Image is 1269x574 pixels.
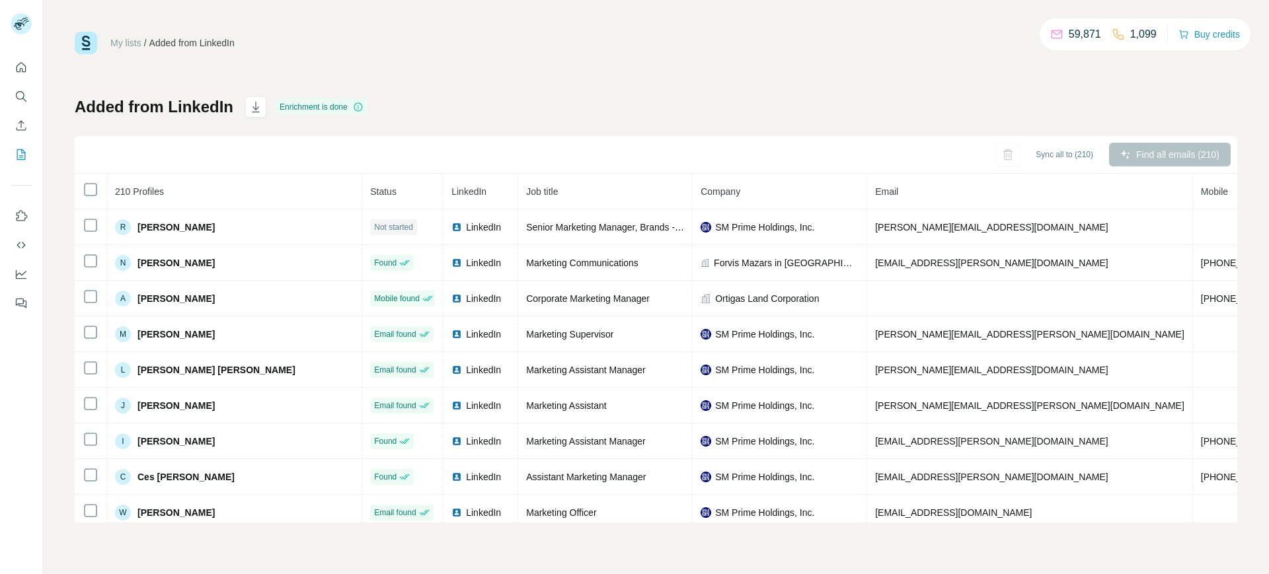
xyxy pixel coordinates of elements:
div: N [115,255,131,271]
img: company-logo [701,436,711,447]
span: LinkedIn [466,256,501,269]
span: Marketing Officer [526,507,596,518]
div: C [115,469,131,485]
span: [PERSON_NAME] [137,506,215,519]
span: [EMAIL_ADDRESS][PERSON_NAME][DOMAIN_NAME] [875,258,1108,268]
img: LinkedIn logo [451,293,462,304]
span: Ortigas Land Corporation [715,292,819,305]
img: LinkedIn logo [451,507,462,518]
button: Use Surfe API [11,233,32,257]
span: Not started [374,221,413,233]
span: Sync all to (210) [1036,149,1093,161]
img: LinkedIn logo [451,365,462,375]
span: Senior Marketing Manager, Brands - SM Development Corporation [526,222,799,233]
button: Dashboard [11,262,32,286]
span: Ces [PERSON_NAME] [137,470,235,484]
button: Buy credits [1178,25,1240,44]
span: [PERSON_NAME] [137,221,215,234]
img: company-logo [701,400,711,411]
span: Found [374,435,397,447]
img: LinkedIn logo [451,258,462,268]
span: LinkedIn [466,221,501,234]
img: company-logo [701,507,711,518]
span: [PERSON_NAME][EMAIL_ADDRESS][PERSON_NAME][DOMAIN_NAME] [875,400,1184,411]
span: Mobile found [374,293,420,305]
span: [PERSON_NAME] [137,328,215,341]
span: SM Prime Holdings, Inc. [715,470,814,484]
img: LinkedIn logo [451,436,462,447]
span: LinkedIn [466,399,501,412]
div: L [115,362,131,378]
span: [PERSON_NAME][EMAIL_ADDRESS][PERSON_NAME][DOMAIN_NAME] [875,329,1184,340]
span: LinkedIn [466,470,501,484]
span: 210 Profiles [115,186,164,197]
span: [PERSON_NAME] [137,399,215,412]
li: / [144,36,147,50]
span: [EMAIL_ADDRESS][PERSON_NAME][DOMAIN_NAME] [875,436,1108,447]
span: LinkedIn [466,363,501,377]
img: LinkedIn logo [451,222,462,233]
img: company-logo [701,365,711,375]
span: SM Prime Holdings, Inc. [715,506,814,519]
img: company-logo [701,222,711,233]
span: SM Prime Holdings, Inc. [715,399,814,412]
span: Email found [374,364,416,376]
span: LinkedIn [466,328,501,341]
span: Forvis Mazars in [GEOGRAPHIC_DATA] [714,256,859,269]
span: [EMAIL_ADDRESS][PERSON_NAME][DOMAIN_NAME] [875,472,1108,482]
p: 1,099 [1130,26,1157,42]
span: LinkedIn [466,292,501,305]
span: Mobile [1201,186,1228,197]
span: [PERSON_NAME] [137,256,215,269]
span: Assistant Marketing Manager [526,472,646,482]
button: Use Surfe on LinkedIn [11,204,32,228]
button: My lists [11,143,32,166]
span: Found [374,257,397,269]
span: Email found [374,507,416,519]
span: SM Prime Holdings, Inc. [715,435,814,448]
span: [PERSON_NAME] [137,435,215,448]
div: A [115,291,131,306]
a: My lists [110,38,141,48]
button: Search [11,85,32,108]
button: Enrich CSV [11,114,32,137]
span: Found [374,471,397,483]
div: Enrichment is done [276,99,367,115]
span: Company [701,186,740,197]
span: SM Prime Holdings, Inc. [715,221,814,234]
span: Marketing Supervisor [526,329,613,340]
div: M [115,326,131,342]
span: LinkedIn [451,186,486,197]
span: Email [875,186,898,197]
div: W [115,505,131,520]
img: Surfe Logo [75,32,97,54]
p: 59,871 [1069,26,1101,42]
span: Marketing Assistant Manager [526,436,646,447]
span: Email found [374,400,416,412]
img: LinkedIn logo [451,329,462,340]
span: [PERSON_NAME] [PERSON_NAME] [137,363,295,377]
span: SM Prime Holdings, Inc. [715,328,814,341]
span: Marketing Communications [526,258,638,268]
div: J [115,398,131,413]
span: SM Prime Holdings, Inc. [715,363,814,377]
span: Job title [526,186,558,197]
img: LinkedIn logo [451,400,462,411]
div: R [115,219,131,235]
span: [EMAIL_ADDRESS][DOMAIN_NAME] [875,507,1032,518]
div: I [115,433,131,449]
div: Added from LinkedIn [149,36,235,50]
img: company-logo [701,329,711,340]
span: LinkedIn [466,506,501,519]
span: LinkedIn [466,435,501,448]
span: Corporate Marketing Manager [526,293,650,304]
button: Sync all to (210) [1026,145,1102,164]
img: company-logo [701,472,711,482]
span: Status [370,186,397,197]
span: [PERSON_NAME][EMAIL_ADDRESS][DOMAIN_NAME] [875,222,1108,233]
h1: Added from LinkedIn [75,96,233,118]
span: Marketing Assistant Manager [526,365,646,375]
button: Quick start [11,55,32,79]
button: Feedback [11,291,32,315]
span: Marketing Assistant [526,400,606,411]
